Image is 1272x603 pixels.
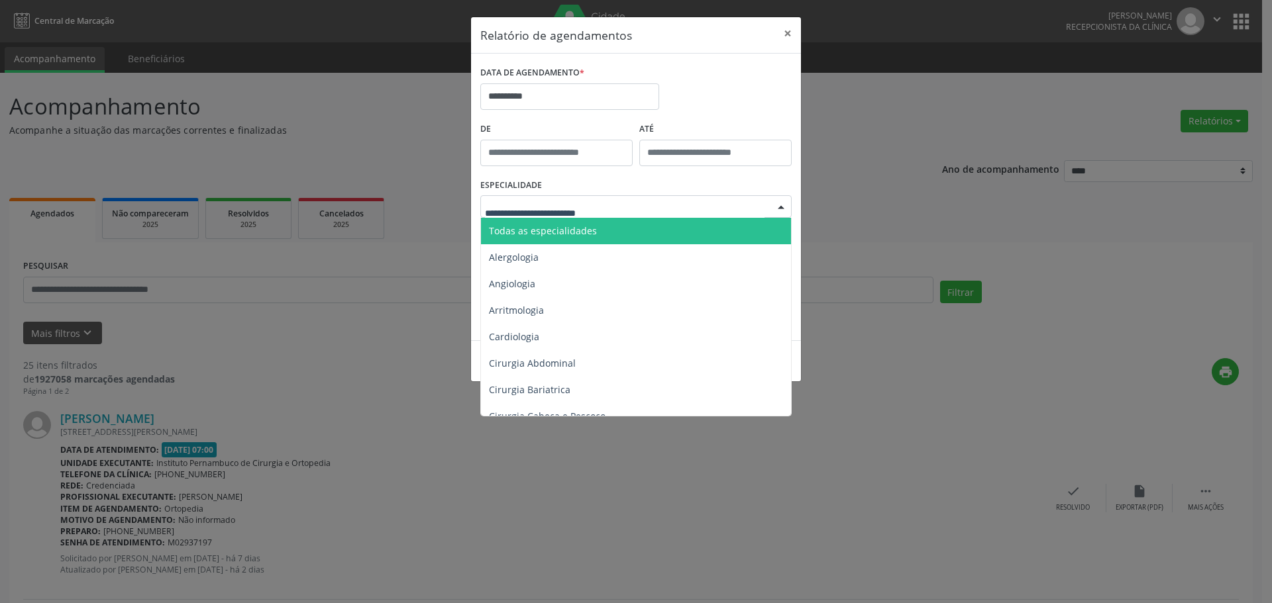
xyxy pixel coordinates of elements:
h5: Relatório de agendamentos [480,26,632,44]
label: DATA DE AGENDAMENTO [480,63,584,83]
button: Close [774,17,801,50]
span: Alergologia [489,251,539,263]
span: Angiologia [489,277,535,290]
span: Cirurgia Cabeça e Pescoço [489,410,606,422]
span: Todas as especialidades [489,224,597,237]
span: Cirurgia Abdominal [489,357,576,369]
label: ESPECIALIDADE [480,175,542,196]
span: Cardiologia [489,330,539,343]
label: De [480,119,633,140]
span: Arritmologia [489,304,544,316]
span: Cirurgia Bariatrica [489,383,570,396]
label: ATÉ [639,119,792,140]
